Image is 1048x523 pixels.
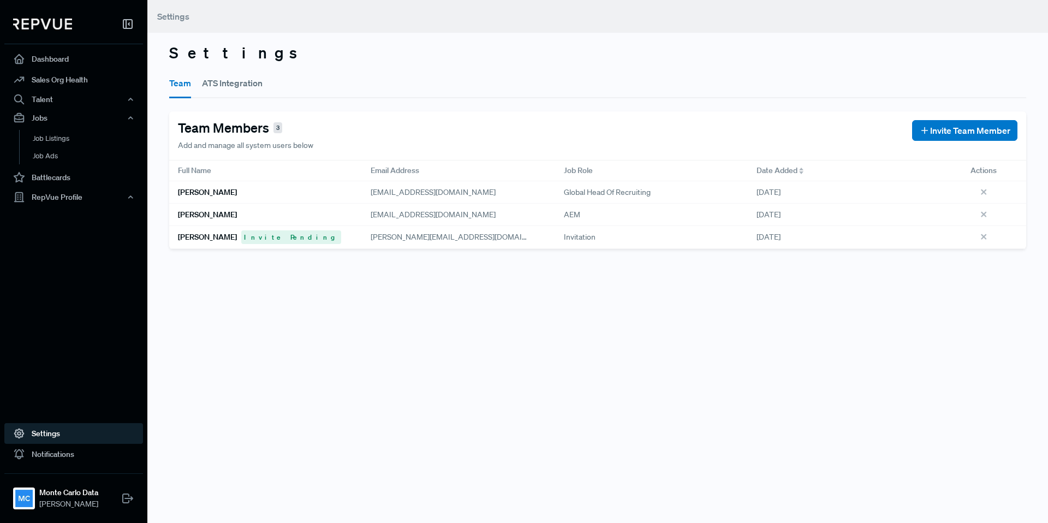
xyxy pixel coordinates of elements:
[39,487,98,498] strong: Monte Carlo Data
[4,423,143,444] a: Settings
[371,210,496,219] span: [EMAIL_ADDRESS][DOMAIN_NAME]
[930,124,1010,137] span: Invite Team Member
[19,147,158,165] a: Job Ads
[13,19,72,29] img: RepVue
[4,167,143,188] a: Battlecards
[178,140,313,151] p: Add and manage all system users below
[4,49,143,69] a: Dashboard
[39,498,98,510] span: [PERSON_NAME]
[371,165,419,176] span: Email Address
[241,230,341,243] span: Invite Pending
[169,68,191,98] button: Team
[178,120,269,136] h4: Team Members
[4,69,143,90] a: Sales Org Health
[178,233,237,242] h6: [PERSON_NAME]
[4,473,143,514] a: Monte Carlo DataMonte Carlo Data[PERSON_NAME]
[564,165,593,176] span: Job Role
[748,181,940,204] div: [DATE]
[748,204,940,226] div: [DATE]
[564,187,651,198] span: Global Head of Recruiting
[757,165,797,176] span: Date Added
[748,226,940,248] div: [DATE]
[564,231,596,243] span: Invitation
[178,210,237,219] h6: [PERSON_NAME]
[371,232,555,242] span: [PERSON_NAME][EMAIL_ADDRESS][DOMAIN_NAME]
[4,90,143,109] button: Talent
[178,188,237,197] h6: [PERSON_NAME]
[169,44,1026,62] h3: Settings
[178,165,211,176] span: Full Name
[4,444,143,465] a: Notifications
[970,165,997,176] span: Actions
[748,161,940,181] div: Toggle SortBy
[273,122,282,134] span: 3
[157,11,189,22] span: Settings
[19,130,158,147] a: Job Listings
[15,490,33,507] img: Monte Carlo Data
[912,120,1017,141] button: Invite Team Member
[4,109,143,127] button: Jobs
[4,188,143,206] button: RepVue Profile
[202,68,263,98] button: ATS Integration
[371,187,496,197] span: [EMAIL_ADDRESS][DOMAIN_NAME]
[564,209,580,221] span: AEM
